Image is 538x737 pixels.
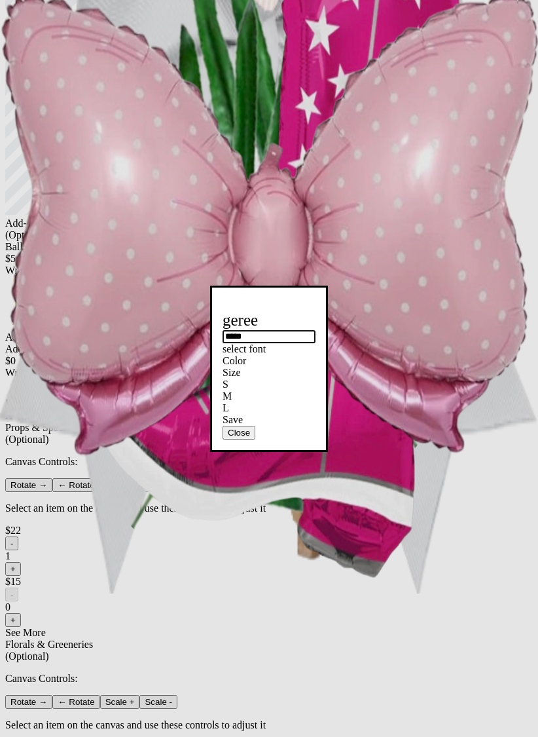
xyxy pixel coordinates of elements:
div: Size [223,367,315,379]
div: geree [223,311,315,330]
div: Color [223,355,315,367]
div: M [223,390,315,402]
div: Save [223,414,315,426]
div: select font [223,343,315,355]
div: L [223,402,315,414]
button: Close [223,426,255,440]
div: S [223,379,315,390]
